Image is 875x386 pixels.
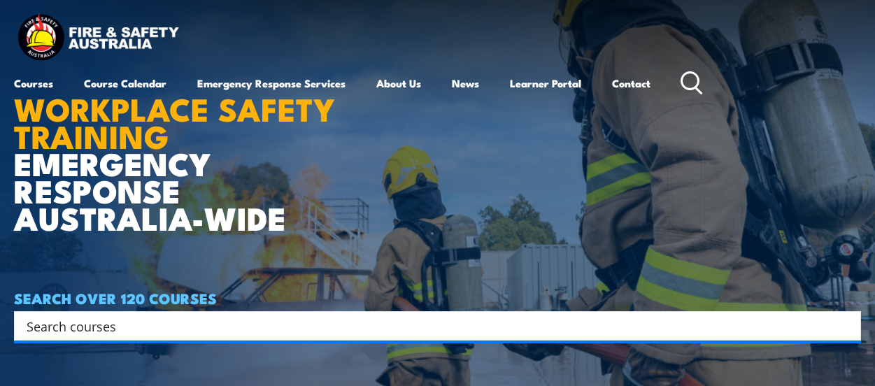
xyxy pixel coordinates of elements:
a: Course Calendar [84,66,166,100]
input: Search input [27,315,830,336]
a: Courses [14,66,53,100]
a: About Us [376,66,421,100]
h4: SEARCH OVER 120 COURSES [14,290,861,306]
a: Emergency Response Services [197,66,346,100]
h1: EMERGENCY RESPONSE AUSTRALIA-WIDE [14,59,356,231]
a: Learner Portal [510,66,581,100]
a: Contact [612,66,650,100]
button: Search magnifier button [837,316,856,336]
a: News [452,66,479,100]
strong: WORKPLACE SAFETY TRAINING [14,84,335,159]
form: Search form [29,316,833,336]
